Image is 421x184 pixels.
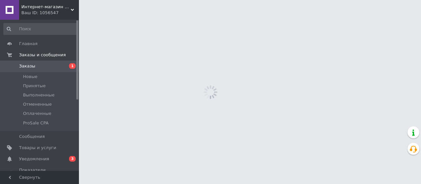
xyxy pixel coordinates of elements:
[19,41,37,47] span: Главная
[19,156,49,162] span: Уведомления
[3,23,78,35] input: Поиск
[23,120,49,126] span: ProSale CPA
[21,4,71,10] span: Интернет-магазин кожаной обуви ТМ Vasha Para
[23,101,52,107] span: Отмененные
[21,10,79,16] div: Ваш ID: 1056547
[23,83,46,89] span: Принятые
[19,145,56,151] span: Товары и услуги
[23,111,51,117] span: Оплаченные
[19,52,66,58] span: Заказы и сообщения
[23,92,55,98] span: Выполненные
[23,74,37,80] span: Новые
[19,167,61,179] span: Показатели работы компании
[69,156,76,162] span: 3
[19,134,45,140] span: Сообщения
[19,63,35,69] span: Заказы
[69,63,76,69] span: 1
